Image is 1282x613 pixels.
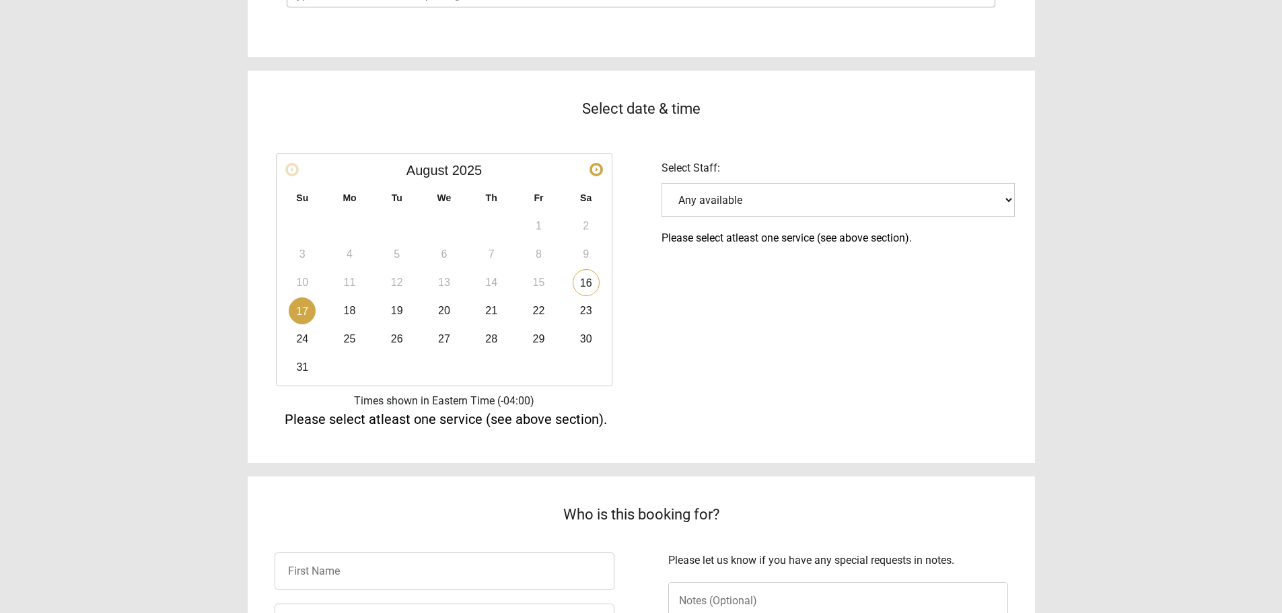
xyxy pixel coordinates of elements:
span: Thursday [486,192,497,203]
span: Please select atleast one service (see above section). [285,411,607,427]
a: 30 [573,326,600,353]
span: Friday [534,192,543,203]
a: 25 [336,326,363,353]
span: Monday [343,192,356,203]
span: Next [591,164,602,175]
span: Select Staff: [662,161,720,174]
span: Tuesday [392,192,402,203]
a: 22 [525,297,552,324]
div: Select date & time [248,71,1035,147]
div: Who is this booking for? [248,476,1035,552]
div: Please let us know if you have any special requests in notes. [668,552,1008,569]
a: 19 [384,297,411,324]
span: 2025 [452,163,483,178]
span: August [406,163,448,178]
a: 27 [431,326,458,353]
span: Saturday [580,192,592,203]
a: 18 [336,297,363,324]
span: Wednesday [437,192,452,203]
a: 28 [478,326,505,353]
a: 24 [289,326,316,353]
a: 26 [384,326,411,353]
a: 17 [289,297,316,324]
a: Next [590,163,603,176]
div: Please select atleast one service (see above section). [641,230,1035,246]
span: Sunday [296,192,308,203]
a: 21 [478,297,505,324]
a: 31 [289,354,316,381]
a: 16 [573,269,600,296]
a: 29 [525,326,552,353]
a: 20 [431,297,458,324]
a: 23 [573,297,600,324]
div: Times shown in Eastern Time (-04:00) [248,393,641,409]
input: First Name [275,552,614,590]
